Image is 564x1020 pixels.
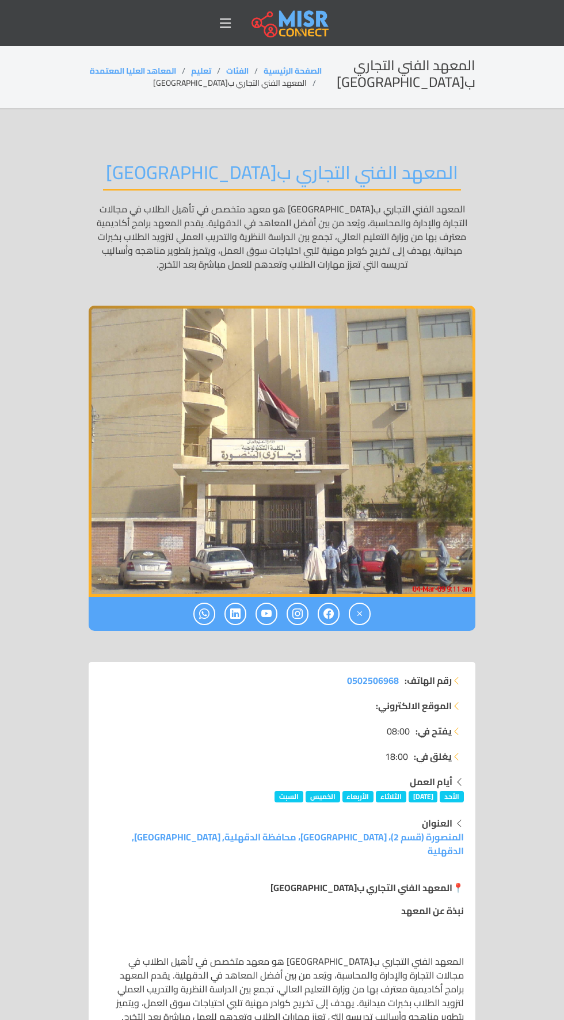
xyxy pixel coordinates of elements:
[90,63,176,78] a: المعاهد العليا المعتمدة
[376,699,452,713] strong: الموقع الالكتروني:
[322,58,475,91] h2: المعهد الفني التجاري ب[GEOGRAPHIC_DATA]
[342,791,374,802] span: الأربعاء
[191,63,211,78] a: تعليم
[422,815,452,832] strong: العنوان
[410,773,452,790] strong: أيام العمل
[414,749,452,763] strong: يغلق في:
[409,791,438,802] span: [DATE]
[251,9,329,37] img: main.misr_connect
[385,749,408,763] span: 18:00
[132,828,464,859] a: المنصورة (قسم 2)، [GEOGRAPHIC_DATA]، محافظة الدقهلية, [GEOGRAPHIC_DATA], الدقهلية
[89,306,475,597] div: 1 / 1
[89,306,475,597] img: المعهد الفني التجاري بالمنصورة
[387,724,410,738] span: 08:00
[89,202,475,271] p: المعهد الفني التجاري ب[GEOGRAPHIC_DATA] هو معهد متخصص في تأهيل الطلاب في مجالات التجارة والإدارة ...
[103,161,461,191] h2: المعهد الفني التجاري ب[GEOGRAPHIC_DATA]
[270,879,452,896] strong: المعهد الفني التجاري ب[GEOGRAPHIC_DATA]
[306,791,340,802] span: الخميس
[416,724,452,738] strong: يفتح في:
[401,902,464,919] strong: نبذة عن المعهد
[405,673,452,687] strong: رقم الهاتف:
[153,77,322,89] li: المعهد الفني التجاري ب[GEOGRAPHIC_DATA]
[226,63,249,78] a: الفئات
[347,672,399,689] span: 0502506968
[100,881,464,895] p: 📍
[264,63,322,78] a: الصفحة الرئيسية
[440,791,464,802] span: الأحد
[376,791,406,802] span: الثلاثاء
[347,673,399,687] a: 0502506968
[275,791,303,802] span: السبت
